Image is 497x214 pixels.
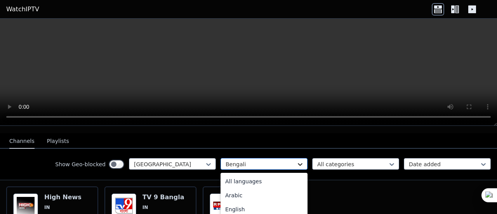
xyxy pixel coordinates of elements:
a: WatchIPTV [6,5,39,14]
button: Playlists [47,134,69,149]
div: All languages [221,174,308,188]
button: Channels [9,134,35,149]
h6: TV 9 Bangla [142,193,184,201]
span: IN [44,204,50,211]
span: IN [142,204,148,211]
label: Show Geo-blocked [55,160,106,168]
h6: High News [44,193,82,201]
div: Arabic [221,188,308,202]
